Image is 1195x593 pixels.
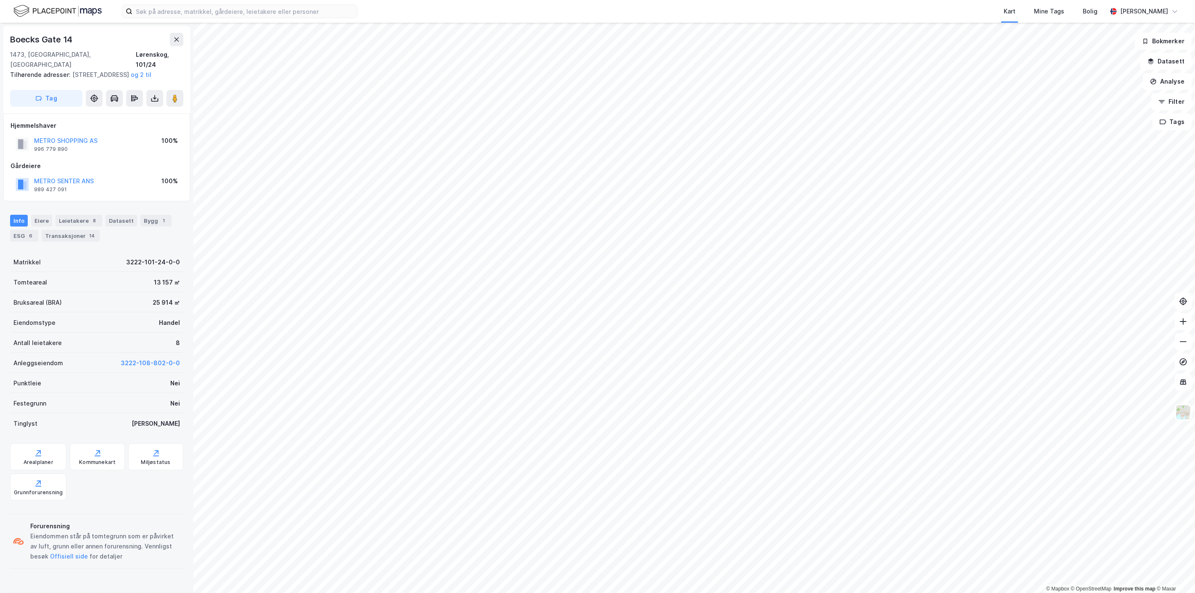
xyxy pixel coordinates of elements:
[1135,33,1192,50] button: Bokmerker
[10,90,82,107] button: Tag
[30,531,180,561] div: Eiendommen står på tomtegrunn som er påvirket av luft, grunn eller annen forurensning. Vennligst ...
[34,146,68,153] div: 996 779 890
[1175,404,1191,420] img: Z
[10,71,72,78] span: Tilhørende adresser:
[13,277,47,287] div: Tomteareal
[106,215,137,227] div: Datasett
[159,318,180,328] div: Handel
[153,298,180,308] div: 25 914 ㎡
[13,358,63,368] div: Anleggseiendom
[26,232,35,240] div: 6
[24,459,53,466] div: Arealplaner
[161,136,178,146] div: 100%
[1046,586,1069,592] a: Mapbox
[13,338,62,348] div: Antall leietakere
[42,230,100,242] div: Transaksjoner
[13,378,41,388] div: Punktleie
[14,489,63,496] div: Grunnforurensning
[121,358,180,368] button: 3222-108-802-0-0
[10,230,38,242] div: ESG
[170,398,180,409] div: Nei
[13,398,46,409] div: Festegrunn
[90,216,99,225] div: 8
[176,338,180,348] div: 8
[79,459,116,466] div: Kommunekart
[1071,586,1112,592] a: OpenStreetMap
[141,459,171,466] div: Miljøstatus
[1143,73,1192,90] button: Analyse
[1153,553,1195,593] iframe: Chat Widget
[1151,93,1192,110] button: Filter
[13,298,62,308] div: Bruksareal (BRA)
[1083,6,1097,16] div: Bolig
[132,419,180,429] div: [PERSON_NAME]
[140,215,172,227] div: Bygg
[87,232,96,240] div: 14
[13,419,37,429] div: Tinglyst
[11,161,183,171] div: Gårdeiere
[154,277,180,287] div: 13 157 ㎡
[34,186,67,193] div: 989 427 091
[136,50,183,70] div: Lørenskog, 101/24
[31,215,52,227] div: Eiere
[1140,53,1192,70] button: Datasett
[30,521,180,531] div: Forurensning
[56,215,102,227] div: Leietakere
[170,378,180,388] div: Nei
[1153,113,1192,130] button: Tags
[132,5,357,18] input: Søk på adresse, matrikkel, gårdeiere, leietakere eller personer
[10,33,74,46] div: Boecks Gate 14
[160,216,168,225] div: 1
[1114,586,1155,592] a: Improve this map
[1034,6,1064,16] div: Mine Tags
[161,176,178,186] div: 100%
[126,257,180,267] div: 3222-101-24-0-0
[13,257,41,267] div: Matrikkel
[10,50,136,70] div: 1473, [GEOGRAPHIC_DATA], [GEOGRAPHIC_DATA]
[10,215,28,227] div: Info
[10,70,177,80] div: [STREET_ADDRESS]
[13,318,56,328] div: Eiendomstype
[1120,6,1168,16] div: [PERSON_NAME]
[1004,6,1015,16] div: Kart
[11,121,183,131] div: Hjemmelshaver
[13,4,102,18] img: logo.f888ab2527a4732fd821a326f86c7f29.svg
